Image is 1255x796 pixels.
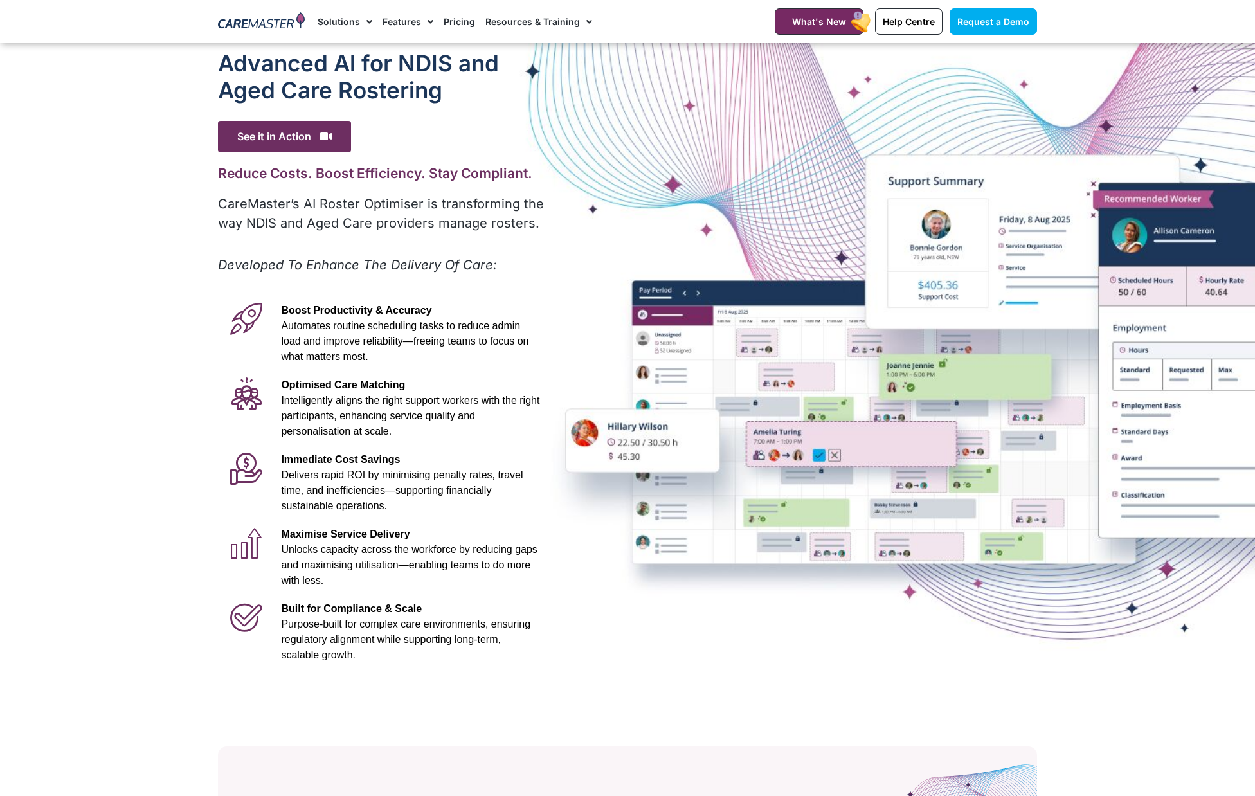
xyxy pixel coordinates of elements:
span: See it in Action [218,121,351,152]
p: CareMaster’s AI Roster Optimiser is transforming the way NDIS and Aged Care providers manage rost... [218,194,546,233]
h1: Advanced Al for NDIS and Aged Care Rostering [218,50,546,104]
span: Immediate Cost Savings [281,454,400,465]
span: Purpose-built for complex care environments, ensuring regulatory alignment while supporting long-... [281,619,530,660]
a: What's New [775,8,863,35]
h2: Reduce Costs. Boost Efficiency. Stay Compliant. [218,165,546,181]
span: Boost Productivity & Accuracy [281,305,431,316]
span: What's New [792,16,846,27]
span: Delivers rapid ROI by minimising penalty rates, travel time, and inefficiencies—supporting financ... [281,469,523,511]
a: Request a Demo [950,8,1037,35]
a: Help Centre [875,8,943,35]
span: Maximise Service Delivery [281,529,410,539]
span: Built for Compliance & Scale [281,603,422,614]
em: Developed To Enhance The Delivery Of Care: [218,257,497,273]
span: Unlocks capacity across the workforce by reducing gaps and maximising utilisation—enabling teams ... [281,544,537,586]
img: CareMaster Logo [218,12,305,32]
span: Help Centre [883,16,935,27]
span: Request a Demo [957,16,1029,27]
span: Automates routine scheduling tasks to reduce admin load and improve reliability—freeing teams to ... [281,320,528,362]
span: Optimised Care Matching [281,379,405,390]
span: Intelligently aligns the right support workers with the right participants, enhancing service qua... [281,395,539,437]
